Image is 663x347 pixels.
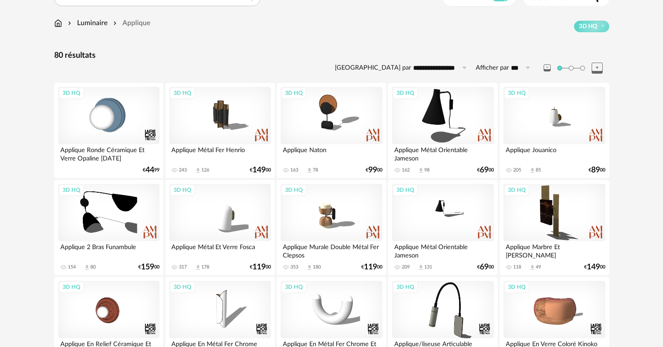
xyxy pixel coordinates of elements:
div: € 00 [477,167,494,173]
span: 119 [364,264,377,270]
div: Applique Murale Double Métal Fer Clepsos [281,241,382,259]
div: € 00 [589,167,605,173]
div: 163 [290,167,298,173]
div: € 00 [477,264,494,270]
div: Applique Ronde Céramique Et Verre Opaline [DATE] [58,144,159,162]
div: 3D HQ [393,184,418,196]
span: 44 [145,167,154,173]
div: € 00 [584,264,605,270]
div: 78 [313,167,318,173]
span: 159 [141,264,154,270]
div: 126 [201,167,209,173]
div: 317 [179,264,187,270]
a: 3D HQ Applique 2 Bras Funambule 154 Download icon 80 €15900 [54,180,163,275]
div: 80 résultats [54,51,609,61]
div: € 00 [361,264,382,270]
a: 3D HQ Applique Métal Et Verre Fosca 317 Download icon 178 €11900 [165,180,274,275]
div: Applique 2 Bras Funambule [58,241,159,259]
div: 180 [313,264,321,270]
div: 3D HQ [281,184,307,196]
div: 3D HQ [504,184,530,196]
span: 3D HQ [579,22,597,30]
div: Applique Métal Orientable Jameson [392,241,493,259]
a: 3D HQ Applique Métal Orientable Jameson 209 Download icon 131 €6900 [388,180,497,275]
a: 3D HQ Applique Murale Double Métal Fer Clepsos 353 Download icon 180 €11900 [277,180,386,275]
label: [GEOGRAPHIC_DATA] par [335,64,411,72]
div: € 00 [250,264,271,270]
span: Download icon [84,264,90,271]
div: Applique Marbre Et [PERSON_NAME] [504,241,605,259]
a: 3D HQ Applique Ronde Céramique Et Verre Opaline [DATE] €4499 [54,83,163,178]
span: 99 [368,167,377,173]
div: 3D HQ [393,281,418,293]
div: 178 [201,264,209,270]
div: 209 [402,264,410,270]
div: 205 [513,167,521,173]
span: Download icon [195,167,201,174]
span: Download icon [306,264,313,271]
span: 149 [252,167,266,173]
span: Download icon [195,264,201,271]
a: 3D HQ Applique Marbre Et [PERSON_NAME] 118 Download icon 49 €14900 [500,180,609,275]
span: Download icon [418,264,424,271]
span: 119 [252,264,266,270]
div: 243 [179,167,187,173]
span: 69 [480,167,489,173]
div: 3D HQ [170,87,195,99]
img: svg+xml;base64,PHN2ZyB3aWR0aD0iMTYiIGhlaWdodD0iMTciIHZpZXdCb3g9IjAgMCAxNiAxNyIgZmlsbD0ibm9uZSIgeG... [54,18,62,28]
a: 3D HQ Applique Jouanico 205 Download icon 85 €8900 [500,83,609,178]
div: 162 [402,167,410,173]
div: 353 [290,264,298,270]
span: 149 [587,264,600,270]
div: 3D HQ [170,281,195,293]
a: 3D HQ Applique Métal Orientable Jameson 162 Download icon 98 €6900 [388,83,497,178]
div: € 00 [250,167,271,173]
div: 98 [424,167,430,173]
span: 89 [591,167,600,173]
div: 80 [90,264,96,270]
div: Applique Naton [281,144,382,162]
div: 3D HQ [59,281,84,293]
div: 49 [536,264,541,270]
div: 118 [513,264,521,270]
div: € 00 [366,167,382,173]
div: Applique Métal Orientable Jameson [392,144,493,162]
div: 3D HQ [281,281,307,293]
span: Download icon [306,167,313,174]
div: Luminaire [66,18,107,28]
div: 85 [536,167,541,173]
div: 3D HQ [59,87,84,99]
label: Afficher par [476,64,509,72]
div: Applique Métal Fer Henrio [169,144,270,162]
div: € 99 [143,167,159,173]
div: Applique Métal Et Verre Fosca [169,241,270,259]
a: 3D HQ Applique Naton 163 Download icon 78 €9900 [277,83,386,178]
div: € 00 [138,264,159,270]
span: Download icon [529,264,536,271]
div: Applique Jouanico [504,144,605,162]
div: 3D HQ [393,87,418,99]
span: Download icon [529,167,536,174]
div: 3D HQ [504,87,530,99]
img: svg+xml;base64,PHN2ZyB3aWR0aD0iMTYiIGhlaWdodD0iMTYiIHZpZXdCb3g9IjAgMCAxNiAxNiIgZmlsbD0ibm9uZSIgeG... [66,18,73,28]
div: 131 [424,264,432,270]
div: 3D HQ [504,281,530,293]
a: 3D HQ Applique Métal Fer Henrio 243 Download icon 126 €14900 [165,83,274,178]
div: 3D HQ [281,87,307,99]
span: 69 [480,264,489,270]
div: 154 [68,264,76,270]
div: 3D HQ [170,184,195,196]
div: 3D HQ [59,184,84,196]
span: Download icon [418,167,424,174]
